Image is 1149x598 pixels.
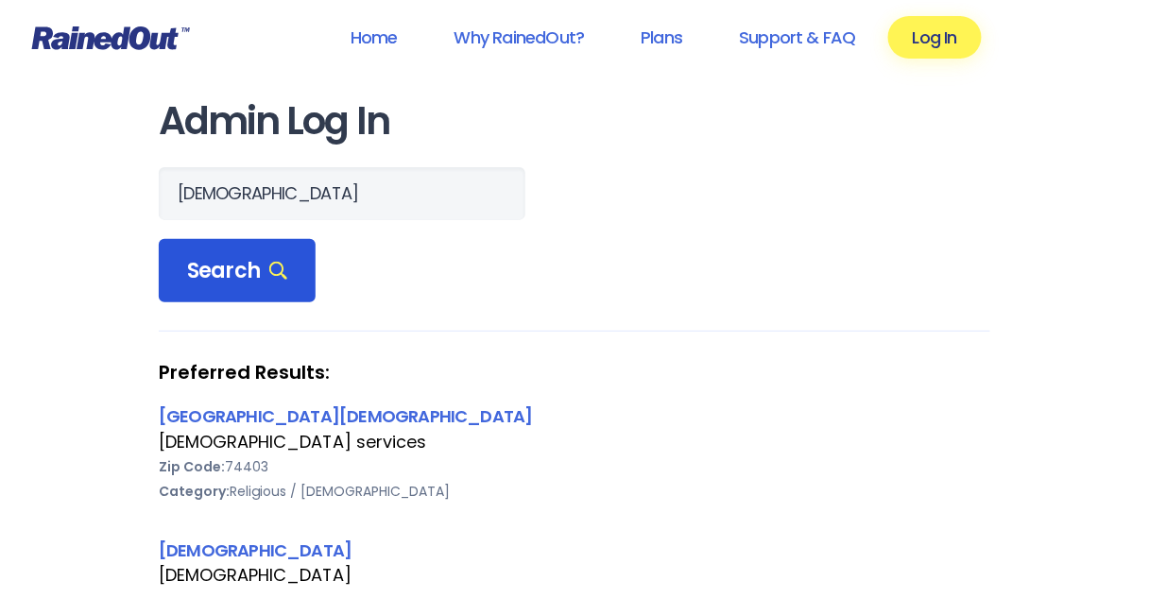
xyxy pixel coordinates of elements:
a: Plans [616,16,707,59]
a: [DEMOGRAPHIC_DATA] [159,538,352,562]
a: Log In [888,16,982,59]
h1: Admin Log In [159,100,990,143]
b: Category: [159,482,230,501]
a: Support & FAQ [714,16,880,59]
strong: Preferred Results: [159,360,990,384]
a: Home [326,16,422,59]
a: [GEOGRAPHIC_DATA][DEMOGRAPHIC_DATA] [159,404,533,428]
div: [DEMOGRAPHIC_DATA] [159,538,990,563]
div: [DEMOGRAPHIC_DATA] [159,563,990,588]
b: Zip Code: [159,457,225,476]
div: Religious / [DEMOGRAPHIC_DATA] [159,479,990,504]
div: Search [159,239,316,303]
span: Search [187,258,287,284]
a: Why RainedOut? [430,16,609,59]
div: 74403 [159,454,990,479]
div: [GEOGRAPHIC_DATA][DEMOGRAPHIC_DATA] [159,403,990,429]
input: Search Orgs… [159,167,525,220]
div: [DEMOGRAPHIC_DATA] services [159,430,990,454]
